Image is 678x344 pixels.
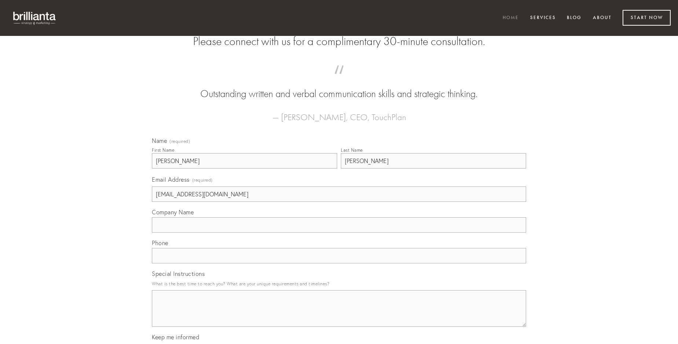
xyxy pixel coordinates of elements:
[152,208,194,216] span: Company Name
[498,12,524,24] a: Home
[152,147,174,153] div: First Name
[562,12,586,24] a: Blog
[152,34,526,48] h2: Please connect with us for a complimentary 30-minute consultation.
[164,73,514,101] blockquote: Outstanding written and verbal communication skills and strategic thinking.
[164,73,514,87] span: “
[7,7,62,29] img: brillianta - research, strategy, marketing
[152,333,199,341] span: Keep me informed
[152,239,168,247] span: Phone
[164,101,514,125] figcaption: — [PERSON_NAME], CEO, TouchPlan
[525,12,561,24] a: Services
[152,137,167,144] span: Name
[341,147,363,153] div: Last Name
[169,139,190,144] span: (required)
[152,176,190,183] span: Email Address
[192,175,213,185] span: (required)
[623,10,671,26] a: Start Now
[152,270,205,277] span: Special Instructions
[152,279,526,289] p: What is the best time to reach you? What are your unique requirements and timelines?
[588,12,616,24] a: About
